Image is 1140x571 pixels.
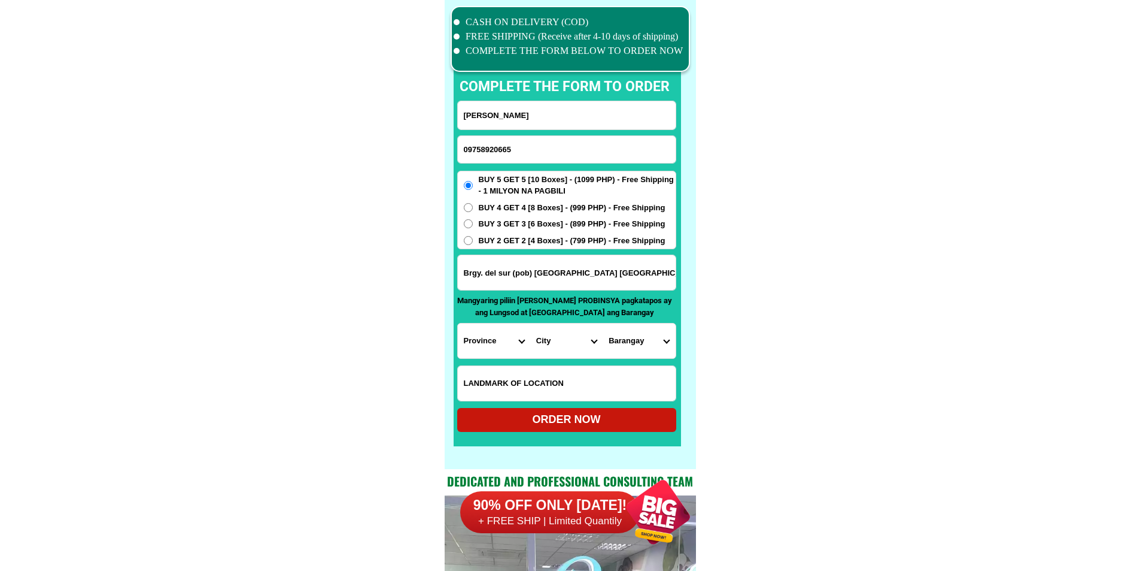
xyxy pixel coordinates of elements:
[458,136,676,163] input: Input phone_number
[479,218,665,230] span: BUY 3 GET 3 [6 Boxes] - (899 PHP) - Free Shipping
[460,497,640,515] h6: 90% OFF ONLY [DATE]!
[445,472,696,490] h2: Dedicated and professional consulting team
[454,29,683,44] li: FREE SHIPPING (Receive after 4-10 days of shipping)
[458,255,676,290] input: Input address
[458,366,676,401] input: Input LANDMARKOFLOCATION
[448,77,682,98] p: complete the form to order
[458,324,530,358] select: Select province
[603,324,675,358] select: Select commune
[479,235,665,247] span: BUY 2 GET 2 [4 Boxes] - (799 PHP) - Free Shipping
[479,202,665,214] span: BUY 4 GET 4 [8 Boxes] - (999 PHP) - Free Shipping
[464,203,473,212] input: BUY 4 GET 4 [8 Boxes] - (999 PHP) - Free Shipping
[454,15,683,29] li: CASH ON DELIVERY (COD)
[457,412,676,428] div: ORDER NOW
[479,174,676,197] span: BUY 5 GET 5 [10 Boxes] - (1099 PHP) - Free Shipping - 1 MILYON NA PAGBILI
[460,515,640,528] h6: + FREE SHIP | Limited Quantily
[458,101,676,129] input: Input full_name
[464,236,473,245] input: BUY 2 GET 2 [4 Boxes] - (799 PHP) - Free Shipping
[464,181,473,190] input: BUY 5 GET 5 [10 Boxes] - (1099 PHP) - Free Shipping - 1 MILYON NA PAGBILI
[457,295,673,318] p: Mangyaring piliin [PERSON_NAME] PROBINSYA pagkatapos ay ang Lungsod at [GEOGRAPHIC_DATA] ang Bara...
[530,324,603,358] select: Select district
[454,44,683,58] li: COMPLETE THE FORM BELOW TO ORDER NOW
[464,219,473,228] input: BUY 3 GET 3 [6 Boxes] - (899 PHP) - Free Shipping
